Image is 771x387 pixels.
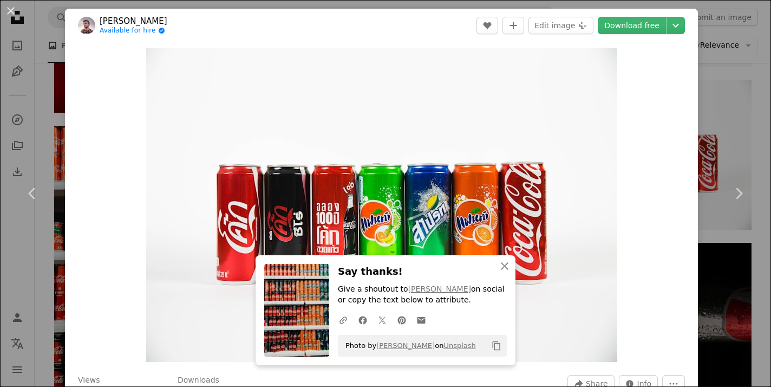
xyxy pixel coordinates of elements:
[408,285,471,293] a: [PERSON_NAME]
[178,375,219,386] h3: Downloads
[411,309,431,331] a: Share over email
[78,375,100,386] h3: Views
[146,48,617,362] button: Zoom in on this image
[376,341,435,350] a: [PERSON_NAME]
[443,341,475,350] a: Unsplash
[338,284,507,306] p: Give a shoutout to on social or copy the text below to attribute.
[706,141,771,246] a: Next
[392,309,411,331] a: Share on Pinterest
[340,337,476,354] span: Photo by on
[100,16,167,27] a: [PERSON_NAME]
[373,309,392,331] a: Share on Twitter
[146,48,617,362] img: seven assorted-brand soda cans
[667,17,685,34] button: Choose download size
[487,337,506,355] button: Copy to clipboard
[78,17,95,34] img: Go to Jonny Caspari's profile
[353,309,373,331] a: Share on Facebook
[598,17,666,34] a: Download free
[338,264,507,280] h3: Say thanks!
[528,17,593,34] button: Edit image
[502,17,524,34] button: Add to Collection
[100,27,167,35] a: Available for hire
[476,17,498,34] button: Like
